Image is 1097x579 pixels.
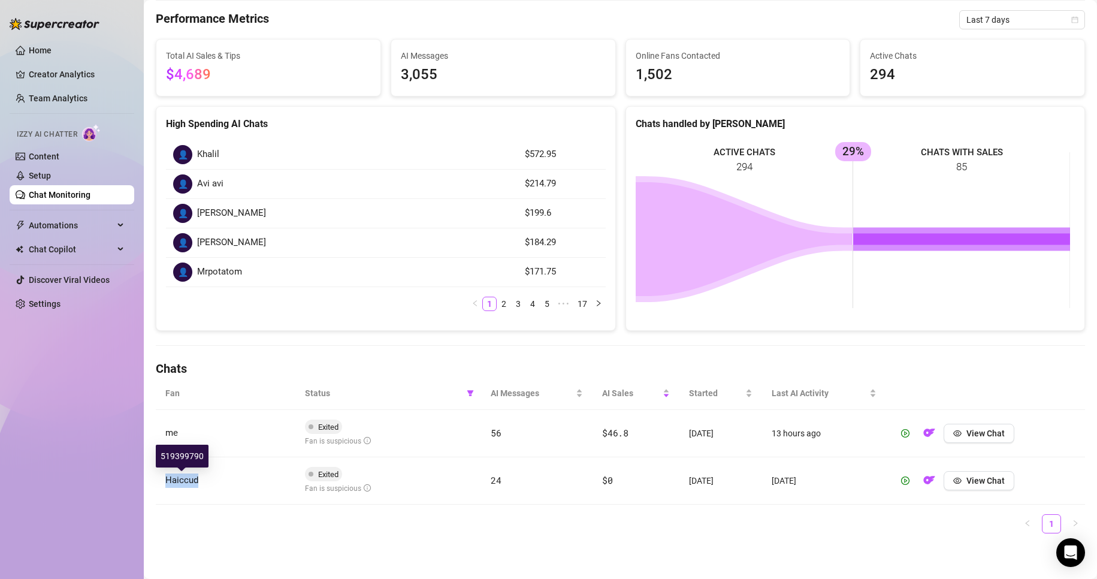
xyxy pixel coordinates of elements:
[491,427,501,439] span: 56
[82,124,101,141] img: AI Chatter
[573,297,591,311] li: 17
[966,11,1078,29] span: Last 7 days
[636,49,841,62] span: Online Fans Contacted
[920,478,939,488] a: OF
[923,474,935,486] img: OF
[401,49,606,62] span: AI Messages
[554,297,573,311] li: Next 5 Pages
[156,445,208,468] div: 519399790
[401,64,606,86] span: 3,055
[364,437,371,444] span: info-circle
[966,476,1005,485] span: View Chat
[679,457,763,505] td: [DATE]
[602,387,660,400] span: AI Sales
[636,64,841,86] span: 1,502
[165,427,178,438] span: me
[165,475,198,485] span: Haiccud
[901,429,909,438] span: play-circle
[762,410,886,457] td: 13 hours ago
[491,474,501,486] span: 24
[920,431,939,441] a: OF
[762,457,886,505] td: [DATE]
[554,297,573,311] span: •••
[636,116,1075,131] div: Chats handled by [PERSON_NAME]
[870,49,1075,62] span: Active Chats
[173,174,192,194] div: 👤
[156,360,1085,377] h4: Chats
[29,190,90,200] a: Chat Monitoring
[318,470,339,479] span: Exited
[540,297,554,311] li: 5
[689,387,744,400] span: Started
[1066,514,1085,533] li: Next Page
[901,477,909,485] span: play-circle
[525,206,599,221] article: $199.6
[468,297,482,311] li: Previous Page
[1072,520,1079,527] span: right
[602,474,612,486] span: $0
[953,429,962,438] span: eye
[481,377,593,410] th: AI Messages
[29,299,61,309] a: Settings
[574,297,591,310] a: 17
[1042,514,1061,533] li: 1
[29,275,110,285] a: Discover Viral Videos
[197,206,266,221] span: [PERSON_NAME]
[525,177,599,191] article: $214.79
[526,297,539,310] a: 4
[772,387,867,400] span: Last AI Activity
[197,236,266,250] span: [PERSON_NAME]
[966,429,1005,438] span: View Chat
[491,387,573,400] span: AI Messages
[29,65,125,84] a: Creator Analytics
[525,265,599,279] article: $171.75
[1056,538,1085,567] div: Open Intercom Messenger
[197,265,242,279] span: Mrpotatom
[1071,16,1078,23] span: calendar
[593,377,679,410] th: AI Sales
[173,263,192,282] div: 👤
[197,177,223,191] span: Avi avi
[762,377,886,410] th: Last AI Activity
[166,116,606,131] div: High Spending AI Chats
[464,384,476,402] span: filter
[1042,515,1060,533] a: 1
[923,427,935,439] img: OF
[525,147,599,162] article: $572.95
[305,437,371,445] span: Fan is suspicious
[173,204,192,223] div: 👤
[29,171,51,180] a: Setup
[16,245,23,254] img: Chat Copilot
[679,410,763,457] td: [DATE]
[156,10,269,29] h4: Performance Metrics
[602,427,628,439] span: $46.8
[1024,520,1031,527] span: left
[16,221,25,230] span: thunderbolt
[173,145,192,164] div: 👤
[166,49,371,62] span: Total AI Sales & Tips
[920,471,939,490] button: OF
[318,423,339,432] span: Exited
[29,94,87,103] a: Team Analytics
[482,297,497,311] li: 1
[591,297,606,311] li: Next Page
[512,297,525,310] a: 3
[29,152,59,161] a: Content
[1018,514,1037,533] li: Previous Page
[29,240,114,259] span: Chat Copilot
[17,129,77,140] span: Izzy AI Chatter
[595,300,602,307] span: right
[29,216,114,235] span: Automations
[364,484,371,491] span: info-circle
[679,377,763,410] th: Started
[483,297,496,310] a: 1
[944,424,1014,443] button: View Chat
[305,387,462,400] span: Status
[870,64,1075,86] span: 294
[920,424,939,443] button: OF
[166,66,211,83] span: $4,689
[1018,514,1037,533] button: left
[511,297,525,311] li: 3
[591,297,606,311] button: right
[467,390,474,397] span: filter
